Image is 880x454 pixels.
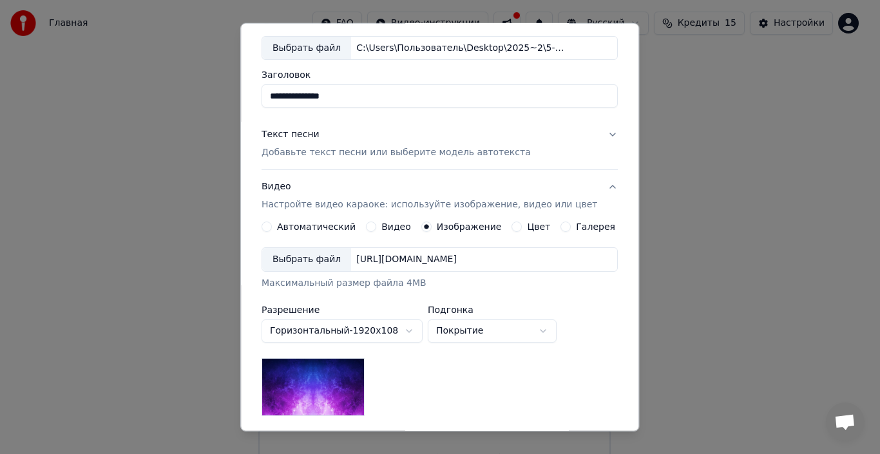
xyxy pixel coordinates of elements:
button: Текст песниДобавьте текст песни или выберите модель автотекста [262,118,618,169]
label: Галерея [577,222,616,231]
p: Настройте видео караоке: используйте изображение, видео или цвет [262,198,597,211]
div: Максимальный размер файла 4MB [262,277,618,290]
button: ВидеоНастройте видео караоке: используйте изображение, видео или цвет [262,170,618,222]
label: Изображение [437,222,502,231]
label: Цвет [528,222,551,231]
div: [URL][DOMAIN_NAME] [351,253,462,266]
div: Выбрать файл [262,36,351,59]
label: Видео [381,222,411,231]
label: Разрешение [262,305,423,314]
label: Автоматический [277,222,356,231]
p: Добавьте текст песни или выберите модель автотекста [262,146,531,159]
div: C:\Users\Пользователь\Desktop\2025~2\5-C327~1\()2E6C~1\--(GAL~1.MP3 [351,41,570,54]
div: Видео [262,180,597,211]
div: Выбрать файл [262,248,351,271]
label: Заголовок [262,70,618,79]
label: Подгонка [428,305,557,314]
div: Текст песни [262,128,320,141]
